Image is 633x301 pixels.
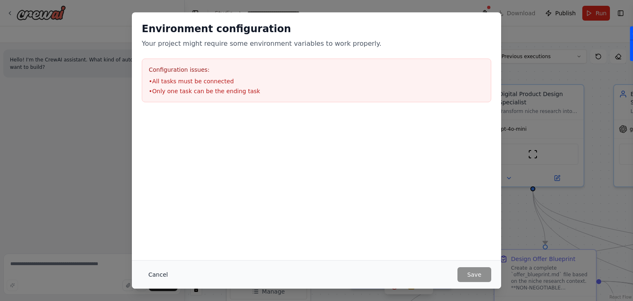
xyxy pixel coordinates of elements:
[457,267,491,282] button: Save
[149,66,484,74] h3: Configuration issues:
[149,77,484,85] li: • All tasks must be connected
[142,39,491,49] p: Your project might require some environment variables to work properly.
[142,267,174,282] button: Cancel
[149,87,484,95] li: • Only one task can be the ending task
[142,22,491,35] h2: Environment configuration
